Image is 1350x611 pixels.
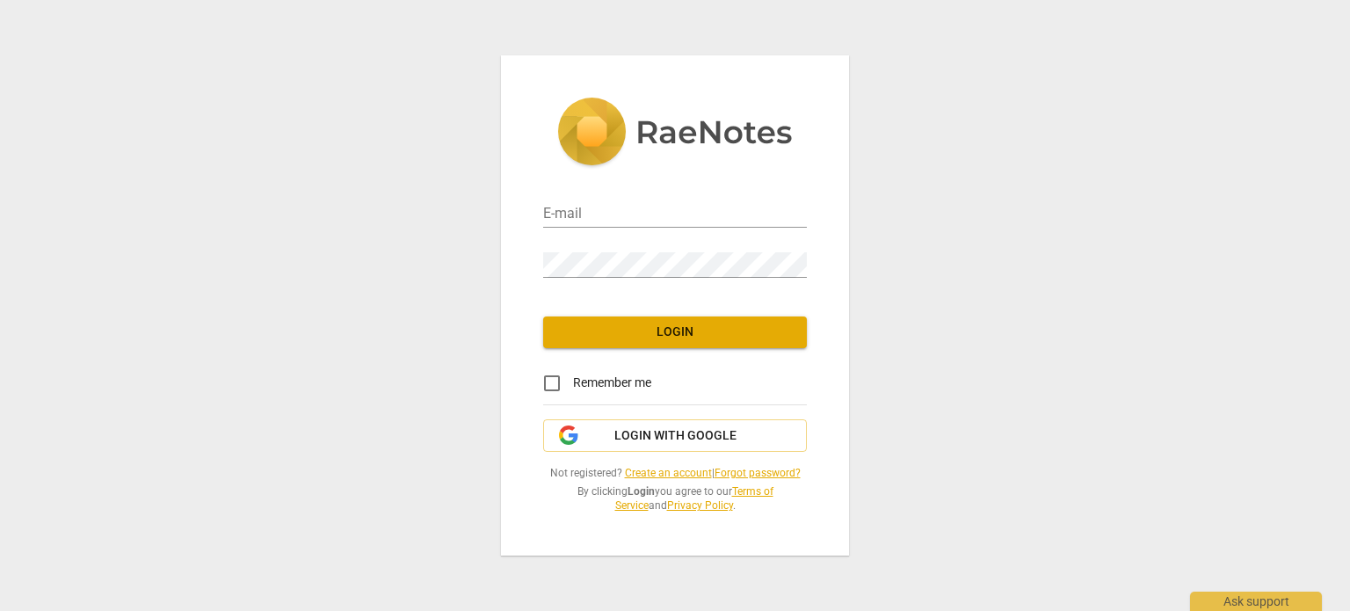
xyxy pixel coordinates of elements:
b: Login [628,485,655,498]
a: Forgot password? [715,467,801,479]
img: 5ac2273c67554f335776073100b6d88f.svg [557,98,793,170]
div: Ask support [1190,592,1322,611]
a: Create an account [625,467,712,479]
span: Not registered? | [543,466,807,481]
button: Login with Google [543,419,807,453]
button: Login [543,316,807,348]
a: Terms of Service [615,485,773,513]
span: Login with Google [614,427,737,445]
span: By clicking you agree to our and . [543,484,807,513]
span: Login [557,324,793,341]
a: Privacy Policy [667,499,733,512]
span: Remember me [573,374,651,392]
